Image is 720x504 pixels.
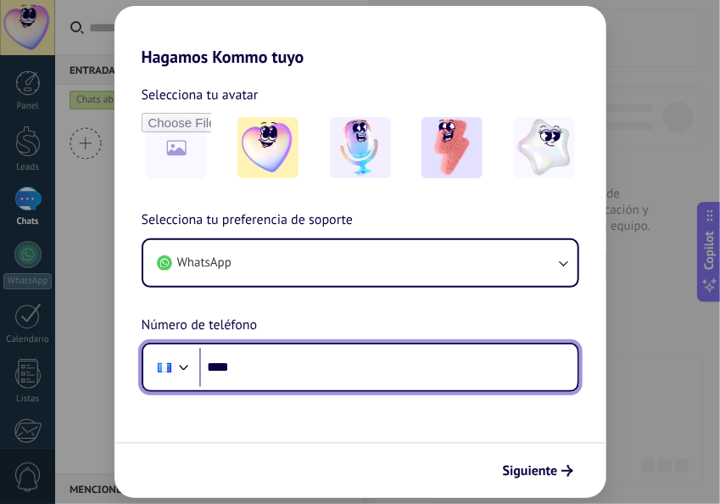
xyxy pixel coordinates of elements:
span: Número de teléfono [142,315,258,337]
button: Siguiente [495,456,581,485]
span: Siguiente [503,465,558,477]
div: Guatemala: + 502 [148,350,181,385]
img: -3.jpeg [421,117,483,178]
span: Selecciona tu avatar [142,84,259,106]
span: WhatsApp [177,255,232,272]
button: WhatsApp [143,240,578,286]
h2: Hagamos Kommo tuyo [114,6,606,67]
span: Selecciona tu preferencia de soporte [142,210,354,232]
img: -2.jpeg [330,117,391,178]
img: -4.jpeg [514,117,575,178]
img: -1.jpeg [237,117,299,178]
